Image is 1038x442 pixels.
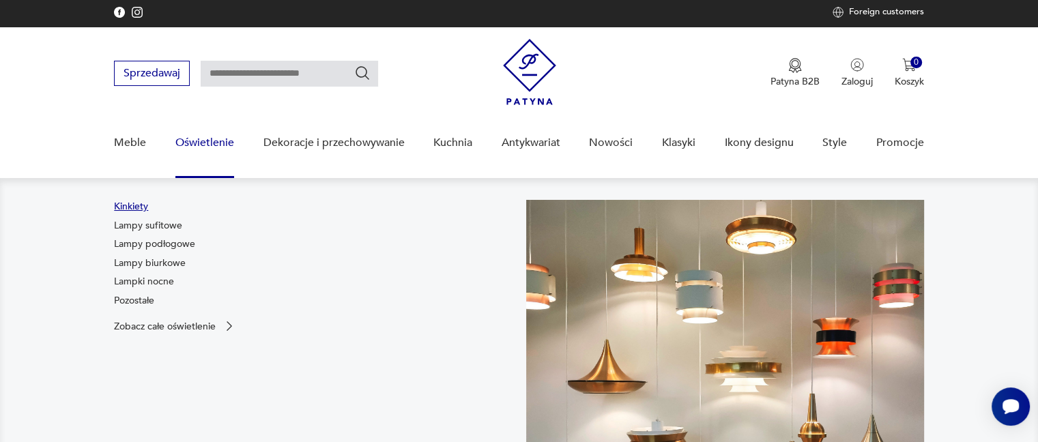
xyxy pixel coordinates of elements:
[833,7,924,18] a: Foreign customers
[114,237,195,251] a: Lampy podłogowe
[895,75,924,88] p: Koszyk
[850,58,864,72] img: Ikonka użytkownika
[822,117,847,169] a: Style
[114,61,190,86] button: Sprzedawaj
[114,294,154,308] a: Pozostałe
[992,387,1030,426] iframe: Smartsupp widget button
[841,75,873,88] p: Zaloguj
[589,117,633,169] a: Nowości
[902,58,916,72] img: Ikona koszyka
[114,219,182,233] a: Lampy sufitowe
[724,117,793,169] a: Ikony designu
[354,65,371,81] button: Szukaj
[876,117,924,169] a: Promocje
[433,117,472,169] a: Kuchnia
[849,7,924,18] p: Foreign customers
[114,70,190,79] a: Sprzedawaj
[841,58,873,88] button: Zaloguj
[895,58,924,88] button: 0Koszyk
[770,58,820,88] button: Patyna B2B
[114,322,216,331] p: Zobacz całe oświetlenie
[114,256,186,270] a: Lampy biurkowe
[770,75,820,88] p: Patyna B2B
[114,117,146,169] a: Meble
[910,57,922,68] div: 0
[114,200,148,213] a: Kinkiety
[263,117,404,169] a: Dekoracje i przechowywanie
[788,58,802,73] img: Ikona medalu
[132,7,143,18] img: Facebook
[833,7,844,18] img: Ikona świata
[502,117,560,169] a: Antykwariat
[114,275,174,289] a: Lampki nocne
[503,39,556,105] img: Patyna - sklep z meblami i dekoracjami vintage
[770,58,820,88] a: Ikona medaluPatyna B2B
[662,117,695,169] a: Klasyki
[175,117,234,169] a: Oświetlenie
[114,319,236,333] a: Zobacz całe oświetlenie
[114,7,125,18] img: Facebook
